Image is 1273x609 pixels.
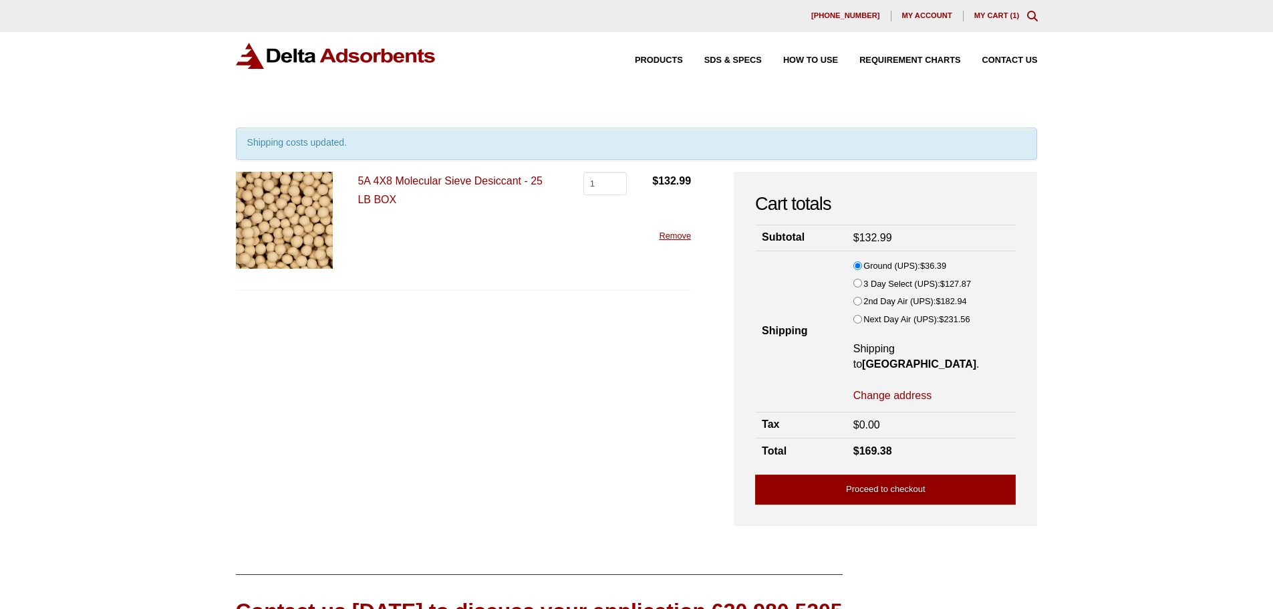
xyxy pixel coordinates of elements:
[853,342,1010,372] p: Shipping to .
[940,279,971,289] bdi: 127.87
[853,232,859,243] span: $
[982,56,1038,65] span: Contact Us
[853,445,859,457] span: $
[920,261,946,271] bdi: 36.39
[863,259,946,273] label: Ground (UPS):
[936,296,940,306] span: $
[683,56,762,65] a: SDS & SPECS
[236,128,1038,160] div: Shipping costs updated.
[652,175,658,187] span: $
[236,43,436,69] img: Delta Adsorbents
[940,279,945,289] span: $
[755,193,1016,215] h2: Cart totals
[652,175,691,187] bdi: 132.99
[863,277,971,291] label: 3 Day Select (UPS):
[939,314,944,324] span: $
[862,358,976,370] strong: [GEOGRAPHIC_DATA]
[863,294,966,309] label: 2nd Day Air (UPS):
[801,11,891,21] a: [PHONE_NUMBER]
[583,172,627,195] input: Product quantity
[755,225,847,251] th: Subtotal
[838,56,960,65] a: Requirement Charts
[358,175,543,205] a: 5A 4X8 Molecular Sieve Desiccant - 25 LB BOX
[974,11,1020,19] a: My Cart (1)
[659,231,691,241] a: Remove this item
[891,11,964,21] a: My account
[635,56,683,65] span: Products
[853,419,859,431] span: $
[811,12,880,19] span: [PHONE_NUMBER]
[853,232,892,243] bdi: 132.99
[902,12,952,19] span: My account
[755,475,1016,505] a: Proceed to checkout
[755,438,847,464] th: Total
[783,56,838,65] span: How to Use
[853,445,892,457] bdi: 169.38
[1027,11,1038,21] div: Toggle Modal Content
[762,56,838,65] a: How to Use
[961,56,1038,65] a: Contact Us
[863,312,970,327] label: Next Day Air (UPS):
[755,251,847,412] th: Shipping
[236,172,333,269] img: 5A 4X8 Molecular Sieve Desiccant - 25 LB BOX
[920,261,925,271] span: $
[853,419,880,431] bdi: 0.00
[613,56,683,65] a: Products
[1012,11,1016,19] span: 1
[936,296,966,306] bdi: 182.94
[859,56,960,65] span: Requirement Charts
[755,412,847,438] th: Tax
[939,314,970,324] bdi: 231.56
[853,388,932,403] a: Change address
[704,56,762,65] span: SDS & SPECS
